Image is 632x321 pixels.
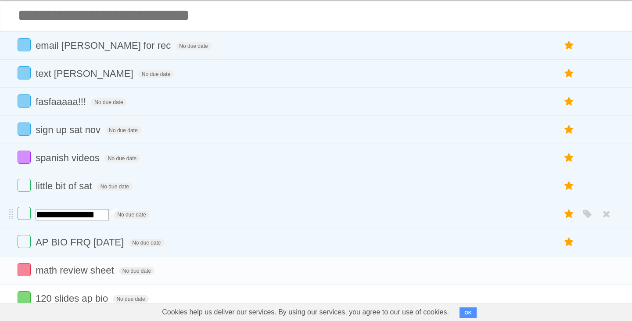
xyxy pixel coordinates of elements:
label: Done [18,94,31,108]
label: Star task [561,151,578,165]
span: No due date [138,70,174,78]
span: No due date [105,126,141,134]
span: No due date [114,211,149,219]
label: Star task [561,94,578,109]
label: Star task [561,66,578,81]
span: No due date [176,42,211,50]
span: No due date [119,267,154,275]
label: Done [18,66,31,79]
label: Done [18,179,31,192]
span: sign up sat nov [36,124,103,135]
label: Done [18,207,31,220]
span: email [PERSON_NAME] for rec [36,40,173,51]
span: AP BIO FRQ [DATE] [36,237,126,248]
label: Done [18,123,31,136]
span: spanish videos [36,152,102,163]
label: Star task [561,235,578,249]
label: Done [18,235,31,248]
span: No due date [104,155,140,162]
label: Star task [561,179,578,193]
label: Star task [561,38,578,53]
label: Star task [561,123,578,137]
span: Cookies help us deliver our services. By using our services, you agree to our use of cookies. [153,303,458,321]
span: No due date [91,98,126,106]
span: text [PERSON_NAME] [36,68,136,79]
span: math review sheet [36,265,116,276]
label: Done [18,263,31,276]
button: OK [460,307,477,318]
label: Done [18,38,31,51]
span: little bit of sat [36,180,94,191]
label: Star task [561,207,578,221]
span: No due date [97,183,133,191]
span: No due date [113,295,148,303]
label: Done [18,151,31,164]
label: Done [18,291,31,304]
span: 120 slides ap bio [36,293,110,304]
span: No due date [129,239,164,247]
span: fasfaaaaa!!! [36,96,88,107]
